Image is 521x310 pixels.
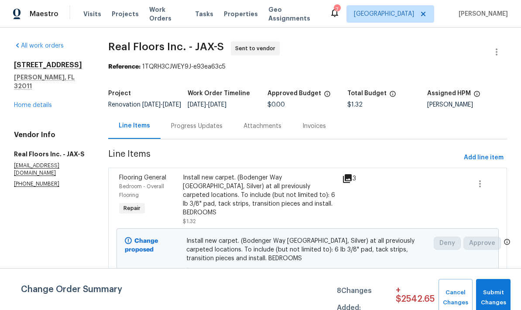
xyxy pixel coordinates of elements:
div: Progress Updates [171,122,223,131]
h4: Vendor Info [14,131,87,139]
span: [DATE] [188,102,206,108]
span: [DATE] [208,102,226,108]
div: 3 [342,173,369,184]
span: $1.32 [183,219,196,224]
span: Projects [112,10,139,18]
span: [GEOGRAPHIC_DATA] [354,10,414,18]
b: Reference: [108,64,141,70]
div: Invoices [302,122,326,131]
span: [DATE] [142,102,161,108]
span: $0.00 [267,102,285,108]
span: Properties [224,10,258,18]
h5: Total Budget [347,90,387,96]
span: Line Items [108,150,460,166]
h5: Real Floors Inc. - JAX-S [14,150,87,158]
span: Install new carpet. (Bodenger Way [GEOGRAPHIC_DATA], Silver) at all previously carpeted locations... [186,237,428,263]
div: Attachments [243,122,281,131]
h5: Assigned HPM [427,90,471,96]
span: - [188,102,226,108]
div: 7 [334,5,340,14]
h5: Approved Budget [267,90,321,96]
span: Visits [83,10,101,18]
span: Tasks [195,11,213,17]
div: 1TQRH3CJWEY9J-e93ea63c5 [108,62,507,71]
span: $1.32 [186,266,428,275]
span: Cancel Changes [443,288,468,308]
b: Change proposed [125,238,158,253]
span: Submit Changes [480,288,506,308]
span: Repair [120,204,144,213]
span: [DATE] [163,102,181,108]
h5: Work Order Timeline [188,90,250,96]
span: Bedroom - Overall Flooring [119,184,164,198]
div: Line Items [119,121,150,130]
a: All work orders [14,43,64,49]
span: Geo Assignments [268,5,319,23]
a: Home details [14,102,52,108]
span: Work Orders [149,5,185,23]
h5: Project [108,90,131,96]
span: $1.32 [347,102,363,108]
span: The hpm assigned to this work order. [473,90,480,102]
span: Add line item [464,152,504,163]
span: The total cost of line items that have been approved by both Opendoor and the Trade Partner. This... [324,90,331,102]
span: Real Floors Inc. - JAX-S [108,41,224,52]
span: [PERSON_NAME] [455,10,508,18]
span: Flooring General [119,175,166,181]
button: Approve [463,237,501,250]
span: Sent to vendor [235,44,279,53]
span: The total cost of line items that have been proposed by Opendoor. This sum includes line items th... [389,90,396,102]
div: [PERSON_NAME] [427,102,507,108]
span: Maestro [30,10,58,18]
button: Deny [434,237,461,250]
span: - [142,102,181,108]
div: Install new carpet. (Bodenger Way [GEOGRAPHIC_DATA], Silver) at all previously carpeted locations... [183,173,337,217]
button: Add line item [460,150,507,166]
span: Renovation [108,102,181,108]
span: Only a market manager or an area construction manager can approve [504,238,511,248]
